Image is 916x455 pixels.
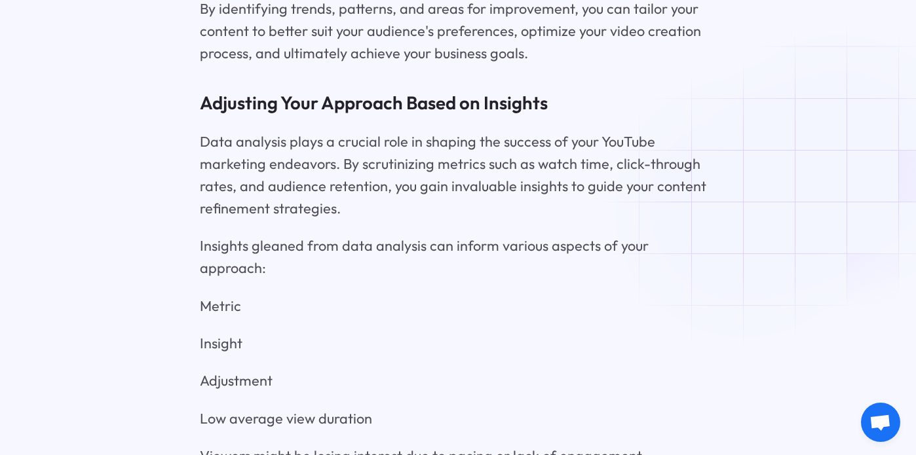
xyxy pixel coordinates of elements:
p: Metric [200,295,716,318]
div: Open chat [861,403,900,442]
p: Data analysis plays a crucial role in shaping the success of your YouTube marketing endeavors. By... [200,131,716,219]
p: Insight [200,333,716,355]
p: Insights gleaned from data analysis can inform various aspects of your approach: [200,235,716,280]
p: Low average view duration [200,408,716,430]
h3: Adjusting Your Approach Based on Insights [200,90,716,116]
p: Adjustment [200,370,716,392]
